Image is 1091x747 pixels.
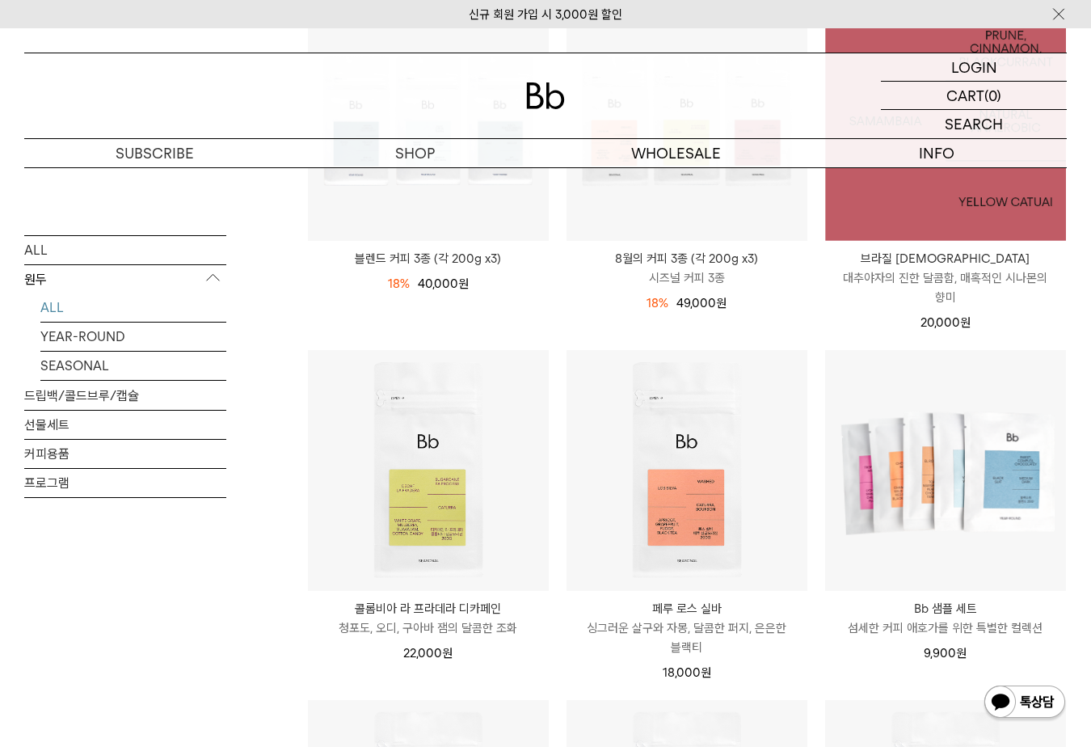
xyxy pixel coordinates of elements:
[881,82,1067,110] a: CART (0)
[663,665,711,680] span: 18,000
[716,296,727,310] span: 원
[567,249,807,288] a: 8월의 커피 3종 (각 200g x3) 시즈널 커피 3종
[920,315,971,330] span: 20,000
[567,350,807,591] img: 페루 로스 실바
[24,410,226,438] a: 선물세트
[701,665,711,680] span: 원
[526,82,565,109] img: 로고
[24,439,226,467] a: 커피용품
[308,618,549,638] p: 청포도, 오디, 구아바 잼의 달콤한 조화
[825,249,1066,268] p: 브라질 [DEMOGRAPHIC_DATA]
[285,139,546,167] a: SHOP
[825,618,1066,638] p: 섬세한 커피 애호가를 위한 특별한 컬렉션
[403,646,453,660] span: 22,000
[24,381,226,409] a: 드립백/콜드브루/캡슐
[825,599,1066,618] p: Bb 샘플 세트
[24,235,226,264] a: ALL
[388,274,410,293] div: 18%
[881,53,1067,82] a: LOGIN
[676,296,727,310] span: 49,000
[24,139,285,167] a: SUBSCRIBE
[825,350,1066,591] img: Bb 샘플 세트
[469,7,622,22] a: 신규 회원 가입 시 3,000원 할인
[960,315,971,330] span: 원
[24,264,226,293] p: 원두
[40,293,226,321] a: ALL
[567,599,807,657] a: 페루 로스 실바 싱그러운 살구와 자몽, 달콤한 퍼지, 은은한 블랙티
[308,599,549,638] a: 콜롬비아 라 프라데라 디카페인 청포도, 오디, 구아바 잼의 달콤한 조화
[946,82,984,109] p: CART
[807,139,1068,167] p: INFO
[458,276,469,291] span: 원
[825,268,1066,307] p: 대추야자의 진한 달콤함, 매혹적인 시나몬의 향미
[308,350,549,591] img: 콜롬비아 라 프라데라 디카페인
[545,139,807,167] p: WHOLESALE
[567,249,807,268] p: 8월의 커피 3종 (각 200g x3)
[40,322,226,350] a: YEAR-ROUND
[567,268,807,288] p: 시즈널 커피 3종
[924,646,967,660] span: 9,900
[308,249,549,268] a: 블렌드 커피 3종 (각 200g x3)
[24,468,226,496] a: 프로그램
[983,684,1067,723] img: 카카오톡 채널 1:1 채팅 버튼
[951,53,997,81] p: LOGIN
[647,293,668,313] div: 18%
[984,82,1001,109] p: (0)
[825,249,1066,307] a: 브라질 [DEMOGRAPHIC_DATA] 대추야자의 진한 달콤함, 매혹적인 시나몬의 향미
[418,276,469,291] span: 40,000
[308,599,549,618] p: 콜롬비아 라 프라데라 디카페인
[567,618,807,657] p: 싱그러운 살구와 자몽, 달콤한 퍼지, 은은한 블랙티
[40,351,226,379] a: SEASONAL
[567,599,807,618] p: 페루 로스 실바
[956,646,967,660] span: 원
[825,599,1066,638] a: Bb 샘플 세트 섬세한 커피 애호가를 위한 특별한 컬렉션
[945,110,1003,138] p: SEARCH
[442,646,453,660] span: 원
